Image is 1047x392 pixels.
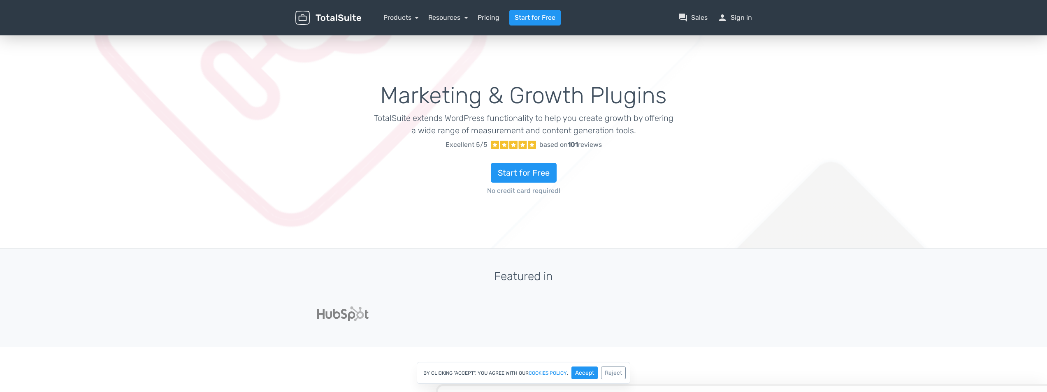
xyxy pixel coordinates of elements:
[678,13,708,23] a: question_answerSales
[295,270,752,283] h3: Featured in
[374,83,673,109] h1: Marketing & Growth Plugins
[568,141,578,148] strong: 101
[374,112,673,137] p: TotalSuite extends WordPress functionality to help you create growth by offering a wide range of ...
[571,366,598,379] button: Accept
[295,11,361,25] img: TotalSuite for WordPress
[601,366,626,379] button: Reject
[428,14,468,21] a: Resources
[446,140,488,150] span: Excellent 5/5
[717,13,752,23] a: personSign in
[717,13,727,23] span: person
[491,163,557,183] a: Start for Free
[529,371,567,376] a: cookies policy
[539,140,602,150] div: based on reviews
[678,13,688,23] span: question_answer
[374,186,673,196] span: No credit card required!
[383,14,419,21] a: Products
[417,362,630,384] div: By clicking "Accept", you agree with our .
[509,10,561,26] a: Start for Free
[317,306,369,321] img: Hubspot
[478,13,499,23] a: Pricing
[374,137,673,153] a: Excellent 5/5 based on101reviews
